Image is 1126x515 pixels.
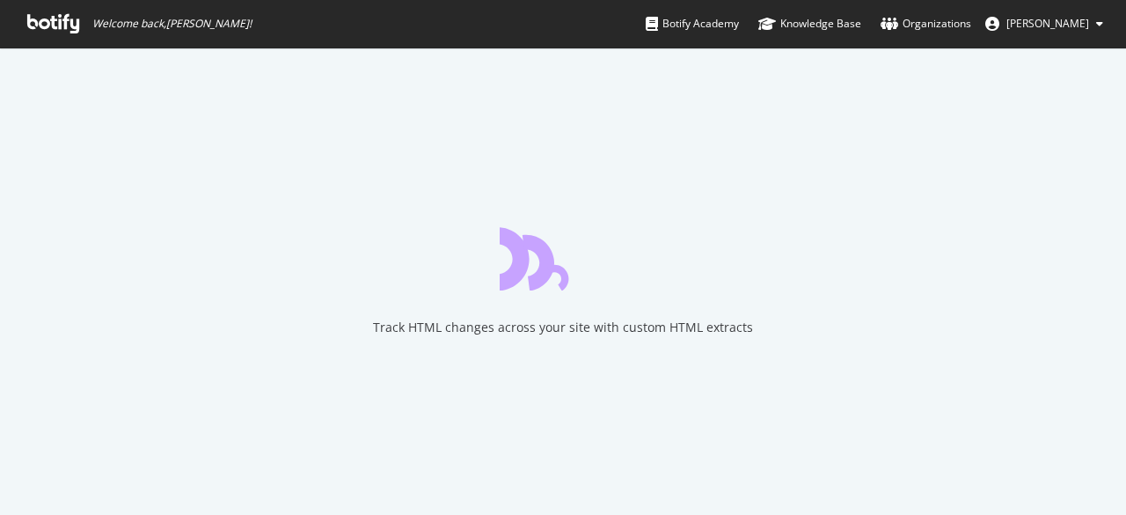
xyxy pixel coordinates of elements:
[500,227,626,291] div: animation
[646,15,739,33] div: Botify Academy
[881,15,971,33] div: Organizations
[1006,16,1089,31] span: Abhishek Hatle
[758,15,861,33] div: Knowledge Base
[92,17,252,31] span: Welcome back, [PERSON_NAME] !
[373,319,753,336] div: Track HTML changes across your site with custom HTML extracts
[971,10,1117,38] button: [PERSON_NAME]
